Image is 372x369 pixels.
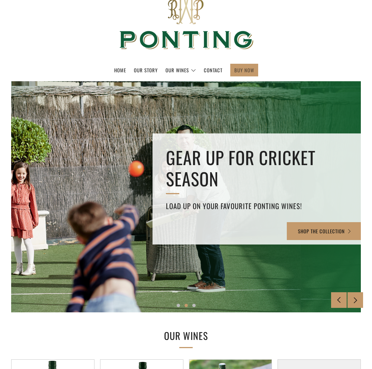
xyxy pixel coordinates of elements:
a: BUY NOW [234,64,254,76]
a: Our Wines [166,64,196,76]
a: Home [114,64,126,76]
a: Contact [204,64,222,76]
h2: OUR WINES [63,328,309,344]
button: 2 [185,304,188,307]
a: SHOP THE COLLECTION [287,222,363,240]
a: Our Story [134,64,158,76]
button: 1 [177,304,180,307]
button: 3 [192,304,196,307]
h2: GEAR UP FOR CRICKET SEASON [166,147,347,190]
h4: Load up on your favourite Ponting Wines! [166,199,347,212]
